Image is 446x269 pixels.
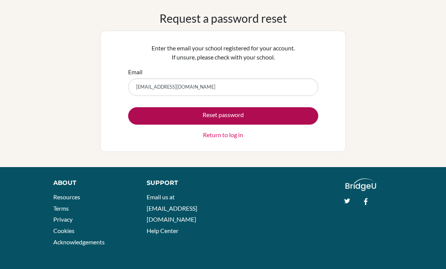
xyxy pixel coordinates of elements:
[128,67,142,77] label: Email
[128,107,318,125] button: Reset password
[147,193,197,223] a: Email us at [EMAIL_ADDRESS][DOMAIN_NAME]
[203,130,243,139] a: Return to log in
[53,238,105,246] a: Acknowledgements
[53,227,74,234] a: Cookies
[147,178,216,188] div: Support
[53,193,80,200] a: Resources
[345,178,376,191] img: logo_white@2x-f4f0deed5e89b7ecb1c2cc34c3e3d731f90f0f143d5ea2071677605dd97b5244.png
[147,227,178,234] a: Help Center
[128,44,318,62] p: Enter the email your school registered for your account. If unsure, please check with your school.
[53,216,73,223] a: Privacy
[53,205,69,212] a: Terms
[160,11,287,25] h1: Request a password reset
[53,178,130,188] div: About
